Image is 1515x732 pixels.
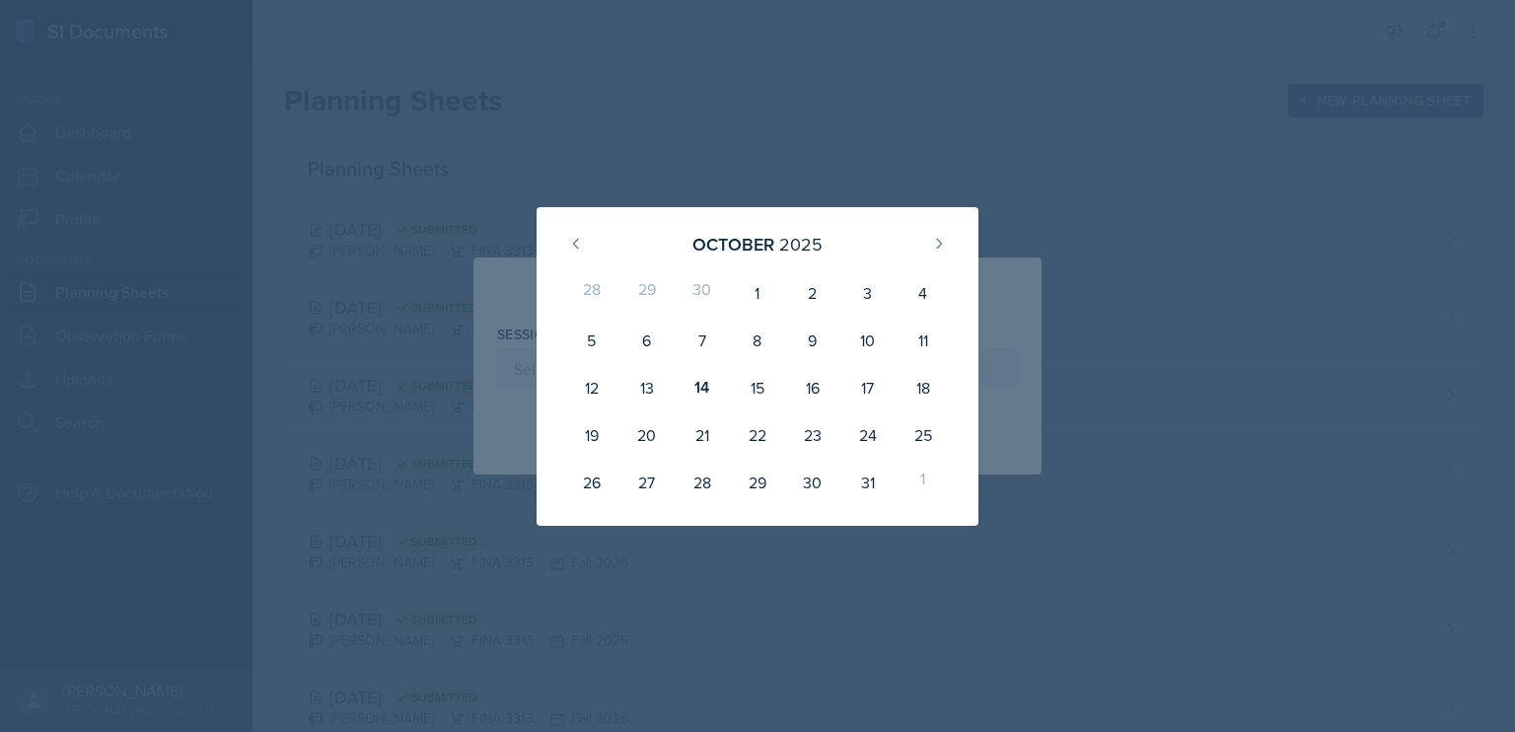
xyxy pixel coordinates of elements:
div: 18 [896,364,951,411]
div: 1 [730,269,785,317]
div: 2 [785,269,840,317]
div: 14 [675,364,730,411]
div: 31 [840,459,896,506]
div: 11 [896,317,951,364]
div: 16 [785,364,840,411]
div: 28 [564,269,619,317]
div: 29 [619,269,675,317]
div: 4 [896,269,951,317]
div: October [692,231,774,257]
div: 22 [730,411,785,459]
div: 5 [564,317,619,364]
div: 30 [785,459,840,506]
div: 29 [730,459,785,506]
div: 30 [675,269,730,317]
div: 2025 [779,231,823,257]
div: 15 [730,364,785,411]
div: 23 [785,411,840,459]
div: 8 [730,317,785,364]
div: 19 [564,411,619,459]
div: 24 [840,411,896,459]
div: 26 [564,459,619,506]
div: 3 [840,269,896,317]
div: 1 [896,459,951,506]
div: 13 [619,364,675,411]
div: 28 [675,459,730,506]
div: 20 [619,411,675,459]
div: 6 [619,317,675,364]
div: 17 [840,364,896,411]
div: 9 [785,317,840,364]
div: 12 [564,364,619,411]
div: 7 [675,317,730,364]
div: 10 [840,317,896,364]
div: 25 [896,411,951,459]
div: 21 [675,411,730,459]
div: 27 [619,459,675,506]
